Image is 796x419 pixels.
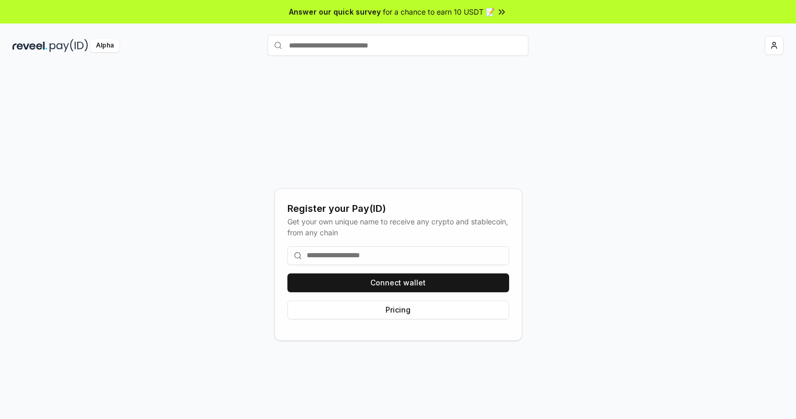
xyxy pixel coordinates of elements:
img: reveel_dark [13,39,47,52]
div: Alpha [90,39,119,52]
img: pay_id [50,39,88,52]
span: Answer our quick survey [289,6,381,17]
span: for a chance to earn 10 USDT 📝 [383,6,495,17]
div: Register your Pay(ID) [287,201,509,216]
div: Get your own unique name to receive any crypto and stablecoin, from any chain [287,216,509,238]
button: Pricing [287,301,509,319]
button: Connect wallet [287,273,509,292]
